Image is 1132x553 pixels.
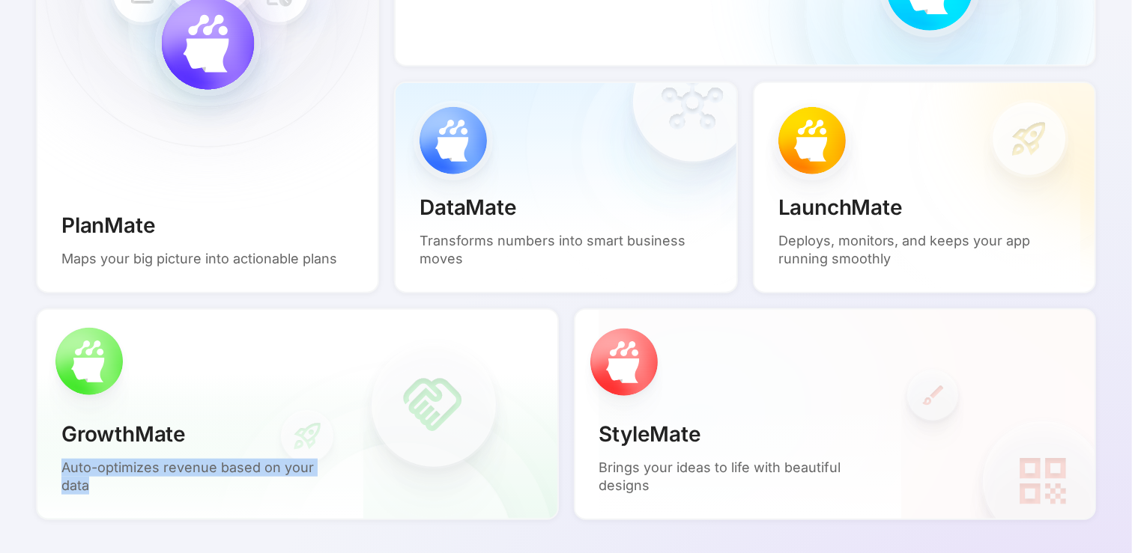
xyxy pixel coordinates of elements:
[61,418,186,450] p: GrowthMate
[778,192,903,223] p: LaunchMate
[420,192,516,223] p: DataMate
[599,459,877,495] p: Brings your ideas to life with beautiful designs
[599,418,701,450] p: StyleMate
[61,459,339,495] p: Auto-optimizes revenue based on your data
[778,232,1056,268] p: Deploys, monitors, and keeps your app running smoothly
[61,210,155,241] p: PlanMate
[61,250,337,268] p: Maps your big picture into actionable plans
[420,232,697,268] p: Transforms numbers into smart business moves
